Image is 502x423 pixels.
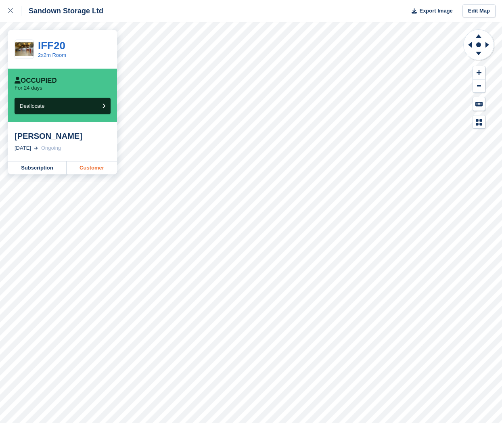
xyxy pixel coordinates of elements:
[20,103,44,109] span: Deallocate
[38,40,65,52] a: IFF20
[15,42,33,57] img: IMG_7948.jpeg
[473,66,485,80] button: Zoom In
[34,147,38,150] img: arrow-right-light-icn-cde0832a797a2874e46488d9cf13f60e5c3a73dbe684e267c42b8395dfbc2abf.svg
[419,7,452,15] span: Export Image
[67,161,117,174] a: Customer
[15,144,31,152] div: [DATE]
[407,4,453,18] button: Export Image
[8,161,67,174] a: Subscription
[38,52,66,58] a: 2x2m Room
[41,144,61,152] div: Ongoing
[15,131,111,141] div: [PERSON_NAME]
[473,80,485,93] button: Zoom Out
[473,115,485,129] button: Map Legend
[15,85,42,91] p: For 24 days
[21,6,103,16] div: Sandown Storage Ltd
[473,97,485,111] button: Keyboard Shortcuts
[15,77,57,85] div: Occupied
[15,98,111,114] button: Deallocate
[462,4,496,18] a: Edit Map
